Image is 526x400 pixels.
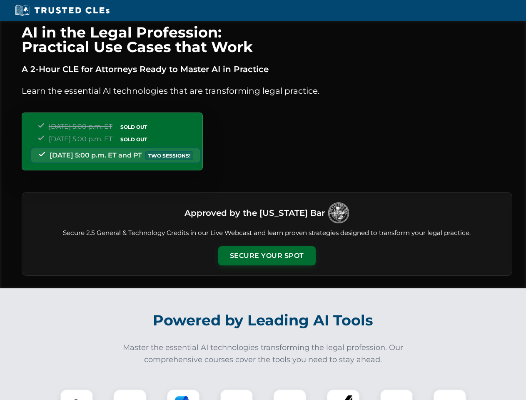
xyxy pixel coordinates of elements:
h1: AI in the Legal Profession: Practical Use Cases that Work [22,25,512,54]
p: Secure 2.5 General & Technology Credits in our Live Webcast and learn proven strategies designed ... [32,228,502,238]
p: A 2-Hour CLE for Attorneys Ready to Master AI in Practice [22,62,512,76]
span: [DATE] 5:00 p.m. ET [49,135,112,143]
h3: Approved by the [US_STATE] Bar [184,205,325,220]
span: [DATE] 5:00 p.m. ET [49,122,112,130]
h2: Powered by Leading AI Tools [32,306,494,335]
img: Logo [328,202,349,223]
p: Learn the essential AI technologies that are transforming legal practice. [22,84,512,97]
span: SOLD OUT [117,122,150,131]
p: Master the essential AI technologies transforming the legal profession. Our comprehensive courses... [117,342,409,366]
img: Trusted CLEs [12,4,112,17]
span: SOLD OUT [117,135,150,144]
button: Secure Your Spot [218,246,316,265]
